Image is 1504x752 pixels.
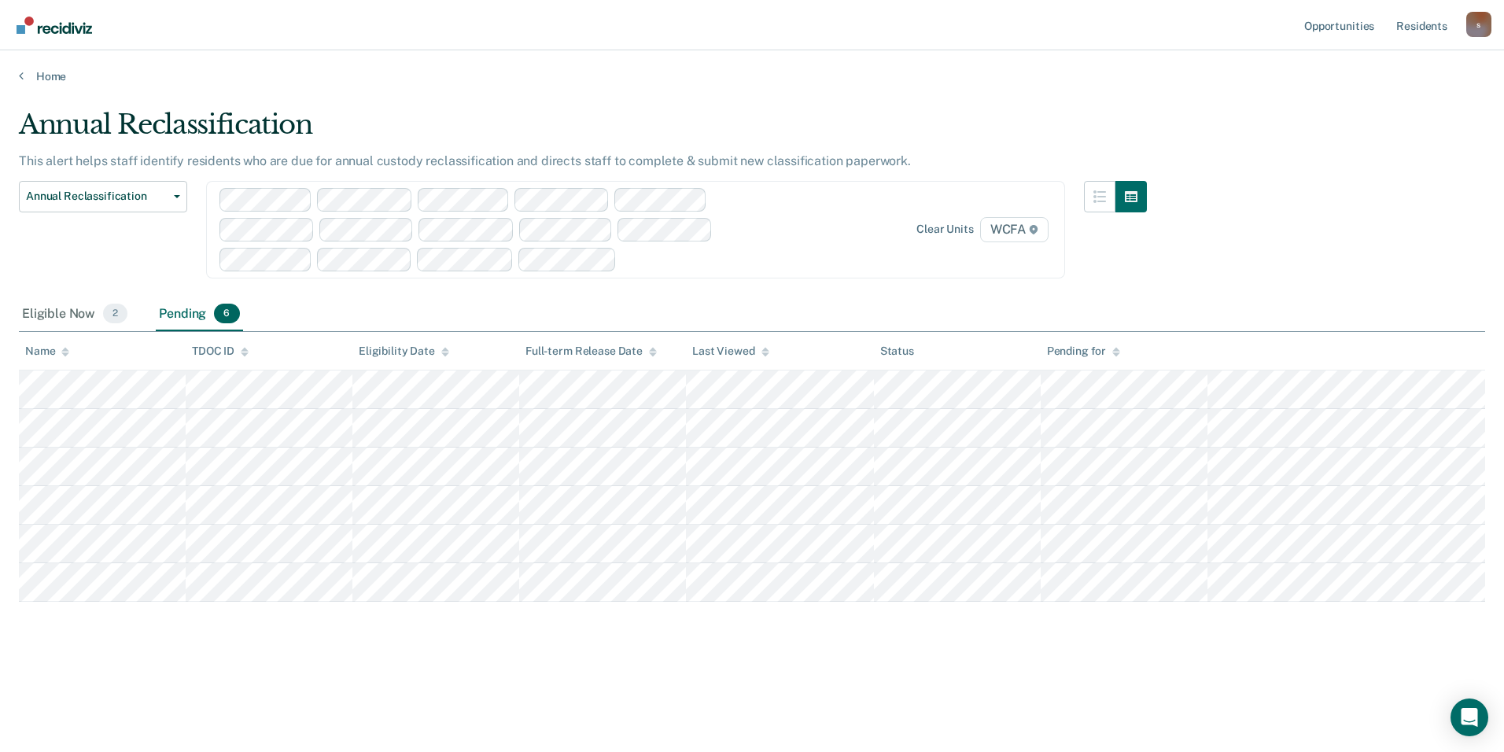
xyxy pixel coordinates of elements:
[214,304,239,324] span: 6
[916,223,974,236] div: Clear units
[525,345,657,358] div: Full-term Release Date
[1047,345,1120,358] div: Pending for
[19,297,131,332] div: Eligible Now2
[692,345,769,358] div: Last Viewed
[103,304,127,324] span: 2
[156,297,242,332] div: Pending6
[26,190,168,203] span: Annual Reclassification
[1466,12,1491,37] button: Profile dropdown button
[19,153,911,168] p: This alert helps staff identify residents who are due for annual custody reclassification and dir...
[25,345,69,358] div: Name
[17,17,92,34] img: Recidiviz
[19,69,1485,83] a: Home
[1451,699,1488,736] div: Open Intercom Messenger
[880,345,914,358] div: Status
[192,345,249,358] div: TDOC ID
[980,217,1049,242] span: WCFA
[19,109,1147,153] div: Annual Reclassification
[359,345,449,358] div: Eligibility Date
[19,181,187,212] button: Annual Reclassification
[1466,12,1491,37] div: s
